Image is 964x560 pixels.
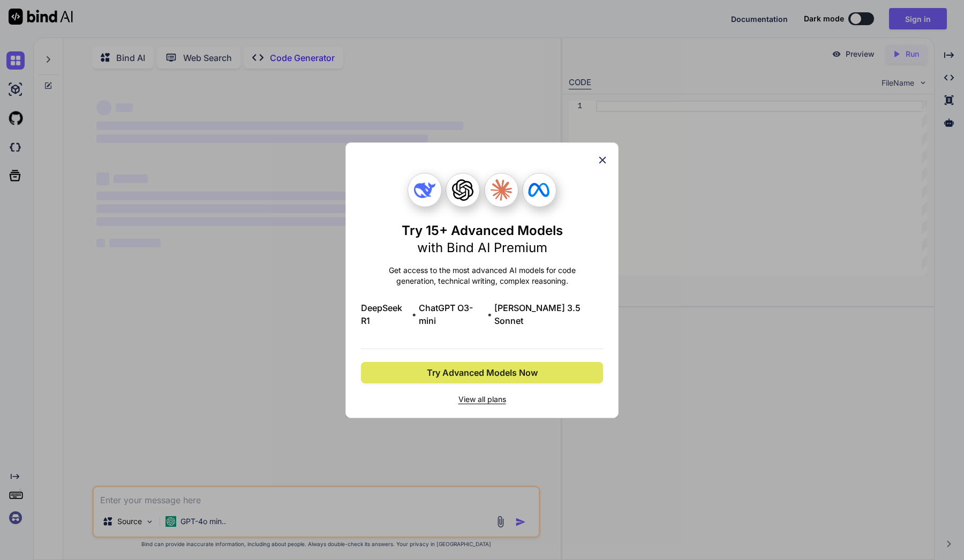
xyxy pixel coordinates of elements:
[427,366,538,379] span: Try Advanced Models Now
[494,301,603,327] span: [PERSON_NAME] 3.5 Sonnet
[487,308,492,321] span: •
[361,301,410,327] span: DeepSeek R1
[361,394,603,405] span: View all plans
[361,265,603,286] p: Get access to the most advanced AI models for code generation, technical writing, complex reasoning.
[361,362,603,383] button: Try Advanced Models Now
[402,222,563,256] h1: Try 15+ Advanced Models
[419,301,485,327] span: ChatGPT O3-mini
[412,308,417,321] span: •
[414,179,435,201] img: Deepseek
[417,240,547,255] span: with Bind AI Premium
